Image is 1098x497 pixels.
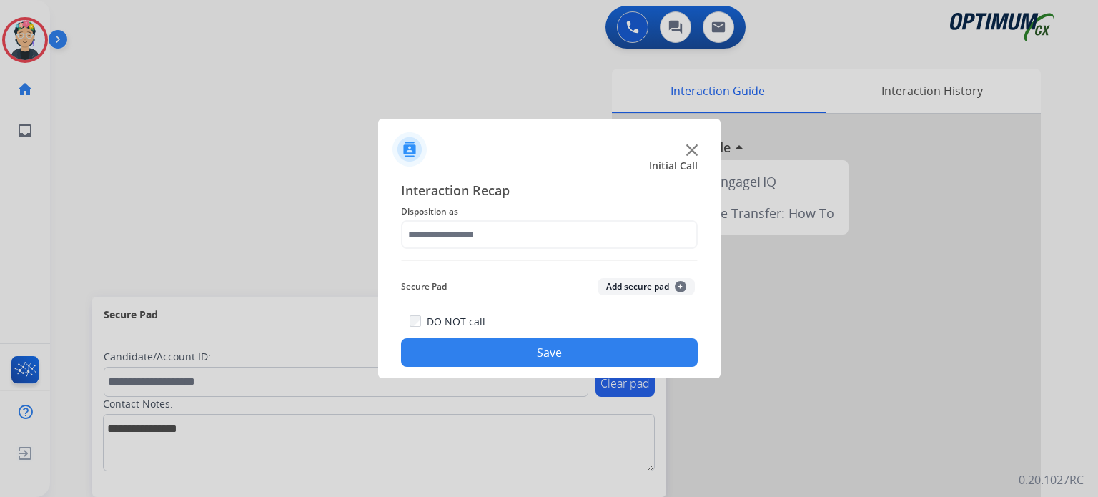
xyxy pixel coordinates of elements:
p: 0.20.1027RC [1019,471,1084,488]
img: contactIcon [392,132,427,167]
span: Initial Call [649,159,698,173]
button: Add secure pad+ [598,278,695,295]
img: contact-recap-line.svg [401,260,698,261]
span: Disposition as [401,203,698,220]
span: + [675,281,686,292]
button: Save [401,338,698,367]
label: DO NOT call [427,315,485,329]
span: Interaction Recap [401,180,698,203]
span: Secure Pad [401,278,447,295]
